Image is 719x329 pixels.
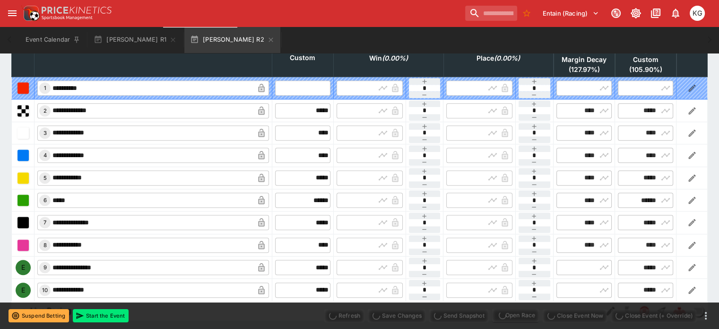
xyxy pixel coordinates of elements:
[4,5,21,22] button: open drawer
[272,39,333,77] th: Custom
[73,309,129,322] button: Start the Event
[466,53,530,64] span: excl. Emergencies (0.00%)
[42,219,48,226] span: 7
[618,42,673,74] div: excl. Emergencies (100.37%)
[537,6,605,21] button: Select Tenant
[556,55,612,64] span: Margin Decay
[21,4,40,23] img: PriceKinetics Logo
[42,264,49,271] span: 9
[687,3,708,24] button: Kevin Gutschlag
[494,53,520,64] em: ( 0.00 %)
[40,287,50,293] span: 10
[16,283,31,298] div: E
[42,130,49,136] span: 3
[42,7,112,14] img: PriceKinetics
[184,27,280,53] button: [PERSON_NAME] R2
[556,65,612,74] span: ( 127.97 %)
[359,53,418,64] span: excl. Emergencies (0.00%)
[16,260,31,275] div: E
[42,242,49,249] span: 8
[700,310,711,321] button: more
[465,6,517,21] input: search
[9,309,69,322] button: Suspend Betting
[20,27,86,53] button: Event Calendar
[88,27,182,53] button: [PERSON_NAME] R1
[42,152,49,159] span: 4
[627,5,644,22] button: Toggle light/dark mode
[42,175,49,181] span: 5
[42,107,49,114] span: 2
[556,42,612,74] div: excl. Emergencies (127.97%)
[647,5,664,22] button: Documentation
[11,302,602,320] button: Live Racing
[618,65,673,74] span: ( 105.90 %)
[670,302,689,320] a: 18ed7497-e0f6-47fc-b2fb-14929aaeb471
[42,16,93,20] img: Sportsbook Management
[667,5,684,22] button: Notifications
[382,53,408,64] em: ( 0.00 %)
[519,6,534,21] button: No Bookmarks
[492,309,539,322] div: split button
[42,85,48,91] span: 1
[607,5,624,22] button: Connected to PK
[42,197,49,204] span: 6
[690,6,705,21] div: Kevin Gutschlag
[618,55,673,64] span: Custom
